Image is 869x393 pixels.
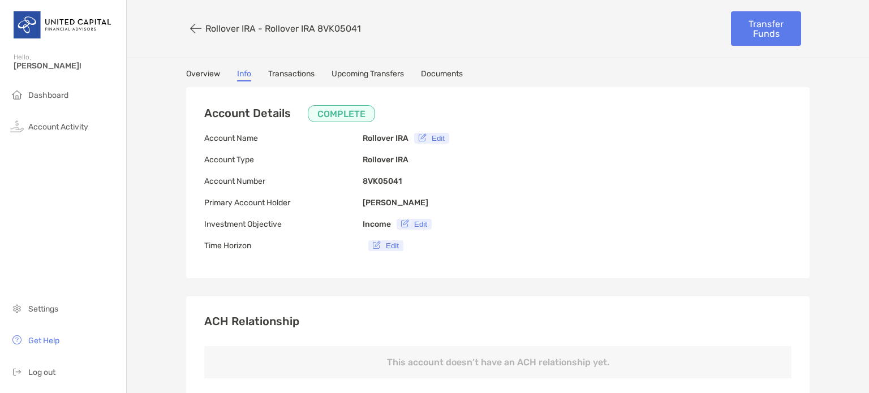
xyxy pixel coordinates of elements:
h3: ACH Relationship [204,314,791,328]
button: Edit [414,133,449,144]
button: Edit [397,219,432,230]
b: Rollover IRA [363,133,408,143]
a: Transfer Funds [731,11,801,46]
span: Log out [28,368,55,377]
img: settings icon [10,301,24,315]
p: This account doesn’t have an ACH relationship yet. [204,346,791,378]
b: Income [363,219,391,229]
span: Account Activity [28,122,88,132]
p: Rollover IRA - Rollover IRA 8VK05041 [205,23,361,34]
b: Rollover IRA [363,155,408,165]
p: COMPLETE [317,107,365,121]
b: [PERSON_NAME] [363,198,428,208]
img: United Capital Logo [14,5,113,45]
span: Dashboard [28,90,68,100]
a: Documents [421,69,463,81]
a: Info [237,69,251,81]
span: Get Help [28,336,59,346]
span: Settings [28,304,58,314]
p: Account Name [204,131,363,145]
p: Investment Objective [204,217,363,231]
p: Account Type [204,153,363,167]
p: Account Number [204,174,363,188]
button: Edit [368,240,403,251]
p: Time Horizon [204,239,363,253]
span: [PERSON_NAME]! [14,61,119,71]
img: get-help icon [10,333,24,347]
a: Transactions [268,69,315,81]
img: household icon [10,88,24,101]
a: Upcoming Transfers [332,69,404,81]
img: logout icon [10,365,24,378]
img: activity icon [10,119,24,133]
p: Primary Account Holder [204,196,363,210]
h3: Account Details [204,105,375,122]
b: 8VK05041 [363,176,402,186]
a: Overview [186,69,220,81]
